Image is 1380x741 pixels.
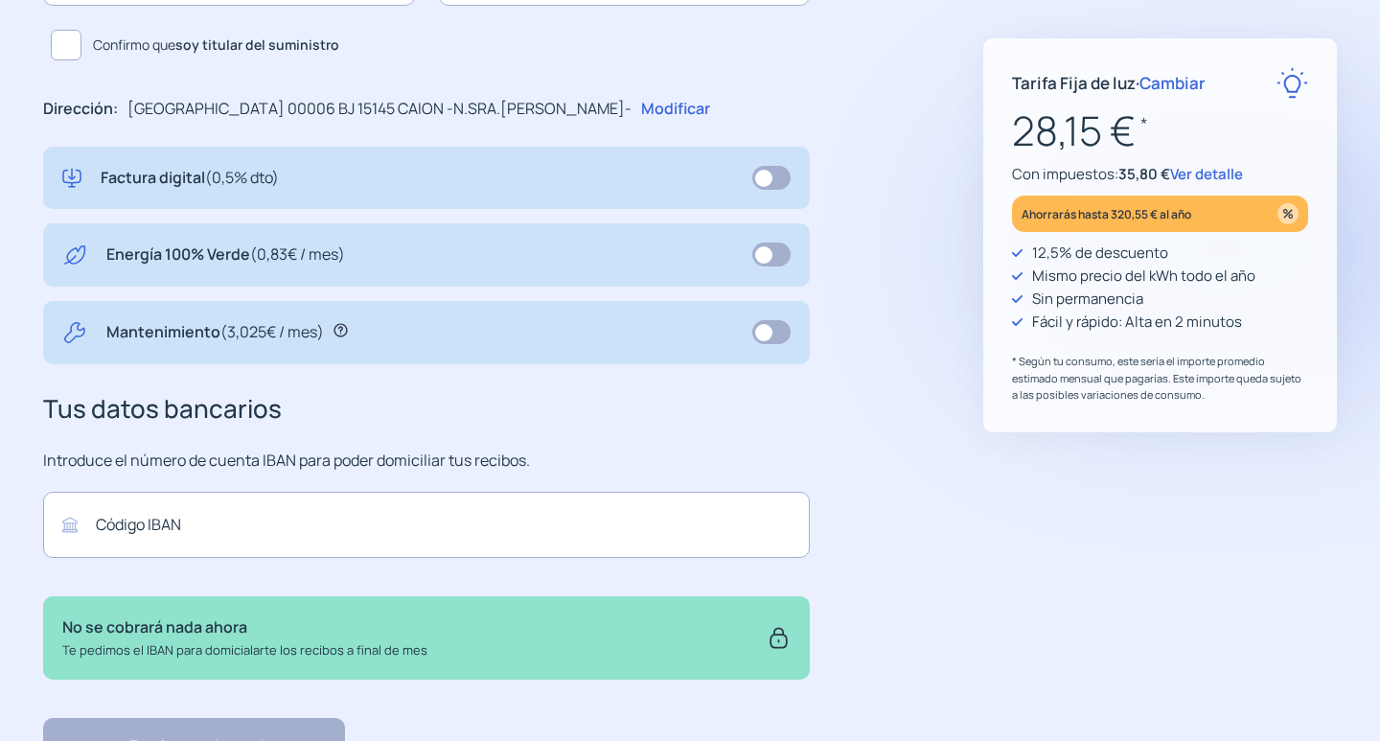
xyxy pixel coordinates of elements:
p: 12,5% de descuento [1032,242,1168,265]
p: Mantenimiento [106,320,324,345]
p: * Según tu consumo, este sería el importe promedio estimado mensual que pagarías. Este importe qu... [1012,353,1308,404]
p: Energía 100% Verde [106,243,345,267]
p: Ahorrarás hasta 320,55 € al año [1022,203,1191,225]
p: Fácil y rápido: Alta en 2 minutos [1032,311,1242,334]
p: Factura digital [101,166,279,191]
img: energy-green.svg [62,243,87,267]
p: Mismo precio del kWh todo el año [1032,265,1255,288]
p: Te pedimos el IBAN para domicialarte los recibos a final de mes [62,640,427,660]
span: Cambiar [1139,72,1206,94]
b: soy titular del suministro [175,35,339,54]
p: Sin permanencia [1032,288,1143,311]
span: (3,025€ / mes) [220,321,324,342]
p: Introduce el número de cuenta IBAN para poder domiciliar tus recibos. [43,449,810,474]
span: Confirmo que [93,35,339,56]
img: secure.svg [767,615,791,660]
img: digital-invoice.svg [62,166,81,191]
p: 28,15 € [1012,99,1308,163]
img: rate-E.svg [1276,67,1308,99]
p: Dirección: [43,97,118,122]
p: Modificar [641,97,710,122]
p: Con impuestos: [1012,163,1308,186]
span: Ver detalle [1170,164,1243,184]
p: [GEOGRAPHIC_DATA] 00006 BJ 15145 CAION -N.SRA.[PERSON_NAME]- [127,97,632,122]
h3: Tus datos bancarios [43,389,810,429]
p: Tarifa Fija de luz · [1012,70,1206,96]
p: No se cobrará nada ahora [62,615,427,640]
img: percentage_icon.svg [1277,203,1299,224]
span: (0,83€ / mes) [250,243,345,265]
span: (0,5% dto) [205,167,279,188]
span: 35,80 € [1118,164,1170,184]
img: tool.svg [62,320,87,345]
